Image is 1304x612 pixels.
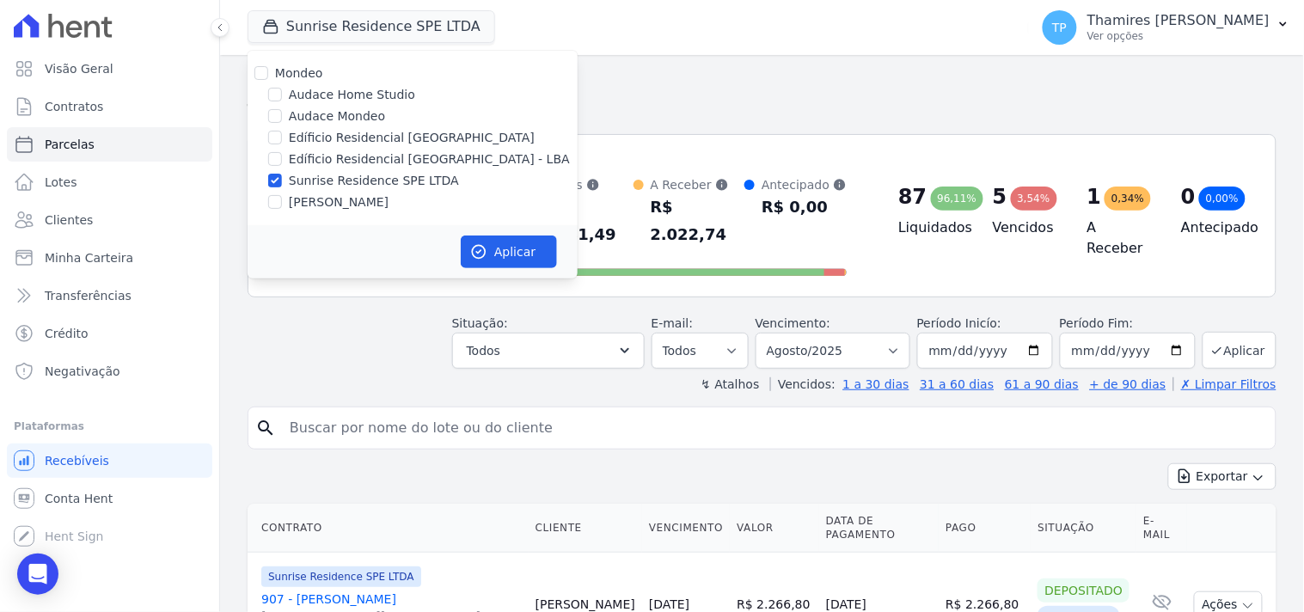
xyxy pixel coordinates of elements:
a: Lotes [7,165,212,199]
label: Vencidos: [770,377,836,391]
a: 31 a 60 dias [920,377,994,391]
label: ↯ Atalhos [701,377,759,391]
div: 0,34% [1105,187,1151,211]
input: Buscar por nome do lote ou do cliente [279,411,1269,445]
span: Crédito [45,325,89,342]
button: Sunrise Residence SPE LTDA [248,10,495,43]
button: Aplicar [461,236,557,268]
label: Edíficio Residencial [GEOGRAPHIC_DATA] - LBA [289,150,570,168]
a: Minha Carteira [7,241,212,275]
th: Vencimento [642,504,730,553]
div: 3,54% [1011,187,1057,211]
a: Parcelas [7,127,212,162]
th: Pago [939,504,1031,553]
span: Negativação [45,363,120,380]
span: Todos [467,340,500,361]
a: Crédito [7,316,212,351]
label: [PERSON_NAME] [289,193,389,211]
div: 0,00% [1199,187,1246,211]
span: TP [1052,21,1067,34]
h4: Vencidos [993,217,1060,238]
a: Contratos [7,89,212,124]
a: 1 a 30 dias [843,377,909,391]
h4: A Receber [1087,217,1154,259]
span: Clientes [45,211,93,229]
th: Contrato [248,504,529,553]
label: Período Fim: [1060,315,1196,333]
a: + de 90 dias [1090,377,1166,391]
div: Vencidos [530,176,634,193]
label: Período Inicío: [917,316,1001,330]
span: Parcelas [45,136,95,153]
label: Sunrise Residence SPE LTDA [289,172,459,190]
div: R$ 2.022,74 [651,193,745,248]
a: Clientes [7,203,212,237]
label: Audace Mondeo [289,107,385,125]
label: Vencimento: [756,316,830,330]
div: 96,11% [931,187,984,211]
div: A Receber [651,176,745,193]
div: 0 [1181,183,1196,211]
a: Negativação [7,354,212,389]
p: Ver opções [1087,29,1270,43]
span: Minha Carteira [45,249,133,266]
button: Aplicar [1203,332,1276,369]
th: Valor [730,504,819,553]
a: Transferências [7,278,212,313]
h4: Liquidados [898,217,965,238]
th: Data de Pagamento [819,504,939,553]
a: [DATE] [649,597,689,611]
span: Recebíveis [45,452,109,469]
div: 87 [898,183,927,211]
span: Conta Hent [45,490,113,507]
th: Cliente [529,504,642,553]
button: Todos [452,333,645,369]
h2: Parcelas [248,69,1276,100]
span: Transferências [45,287,132,304]
span: Visão Geral [45,60,113,77]
button: Exportar [1168,463,1276,490]
i: search [255,418,276,438]
div: Plataformas [14,416,205,437]
div: Open Intercom Messenger [17,554,58,595]
label: E-mail: [652,316,694,330]
label: Edíficio Residencial [GEOGRAPHIC_DATA] [289,129,535,147]
a: Visão Geral [7,52,212,86]
div: R$ 0,00 [762,193,847,221]
p: Thamires [PERSON_NAME] [1087,12,1270,29]
div: Depositado [1038,578,1130,603]
div: R$ 20.881,49 [530,193,634,248]
a: 61 a 90 dias [1005,377,1079,391]
a: Conta Hent [7,481,212,516]
label: Mondeo [275,66,323,80]
a: ✗ Limpar Filtros [1173,377,1276,391]
label: Audace Home Studio [289,86,415,104]
h4: Antecipado [1181,217,1248,238]
th: Situação [1031,504,1136,553]
div: 5 [993,183,1007,211]
span: Sunrise Residence SPE LTDA [261,566,421,587]
span: Contratos [45,98,103,115]
th: E-mail [1136,504,1187,553]
div: Antecipado [762,176,847,193]
label: Situação: [452,316,508,330]
a: Recebíveis [7,444,212,478]
button: TP Thamires [PERSON_NAME] Ver opções [1029,3,1304,52]
div: 1 [1087,183,1102,211]
span: Lotes [45,174,77,191]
